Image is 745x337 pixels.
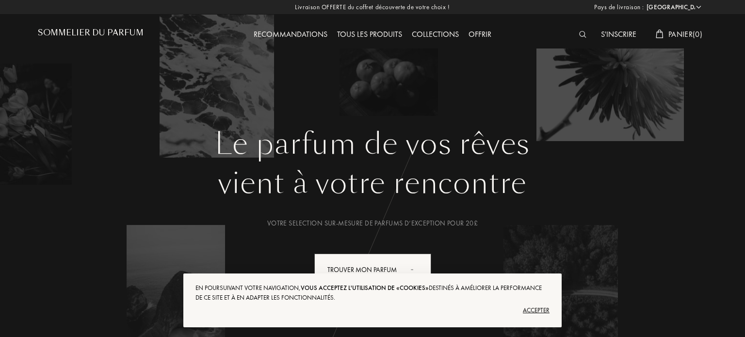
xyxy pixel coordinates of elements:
[45,161,700,205] div: vient à votre rencontre
[596,29,641,41] div: S'inscrire
[195,303,550,318] div: Accepter
[656,30,664,38] img: cart_white.svg
[301,284,429,292] span: vous acceptez l'utilisation de «cookies»
[332,29,407,41] div: Tous les produits
[195,283,550,303] div: En poursuivant votre navigation, destinés à améliorer la performance de ce site et à en adapter l...
[464,29,496,41] div: Offrir
[314,254,431,286] div: Trouver mon parfum
[249,29,332,39] a: Recommandations
[38,28,144,37] h1: Sommelier du Parfum
[407,29,464,39] a: Collections
[332,29,407,39] a: Tous les produits
[594,2,644,12] span: Pays de livraison :
[249,29,332,41] div: Recommandations
[45,218,700,228] div: Votre selection sur-mesure de parfums d’exception pour 20£
[668,29,702,39] span: Panier ( 0 )
[596,29,641,39] a: S'inscrire
[45,127,700,161] h1: Le parfum de vos rêves
[307,254,438,286] a: Trouver mon parfumanimation
[407,259,427,279] div: animation
[38,28,144,41] a: Sommelier du Parfum
[407,29,464,41] div: Collections
[464,29,496,39] a: Offrir
[579,31,586,38] img: search_icn_white.svg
